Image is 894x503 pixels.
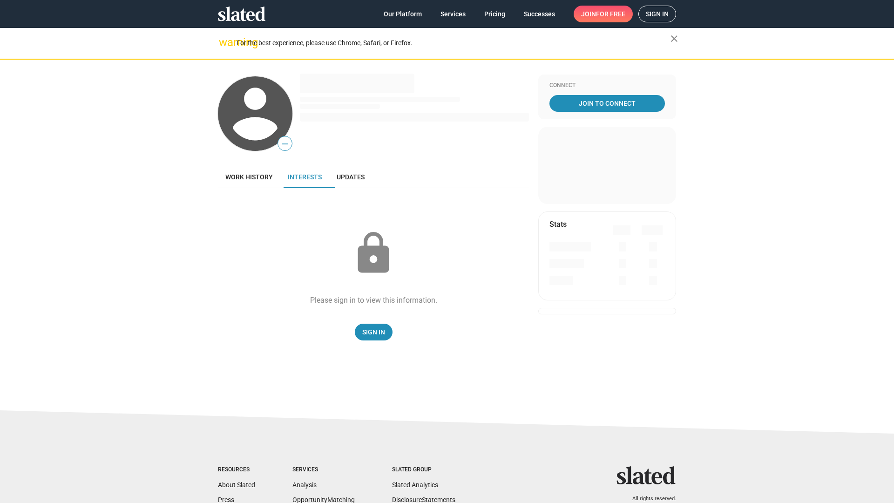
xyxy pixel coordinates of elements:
[551,95,663,112] span: Join To Connect
[237,37,670,49] div: For the best experience, please use Chrome, Safari, or Firefox.
[218,166,280,188] a: Work history
[524,6,555,22] span: Successes
[329,166,372,188] a: Updates
[477,6,513,22] a: Pricing
[574,6,633,22] a: Joinfor free
[218,481,255,489] a: About Slated
[669,33,680,44] mat-icon: close
[292,466,355,474] div: Services
[392,466,455,474] div: Slated Group
[484,6,505,22] span: Pricing
[310,295,437,305] div: Please sign in to view this information.
[362,324,385,340] span: Sign In
[384,6,422,22] span: Our Platform
[376,6,429,22] a: Our Platform
[218,466,255,474] div: Resources
[280,166,329,188] a: Interests
[355,324,393,340] a: Sign In
[219,37,230,48] mat-icon: warning
[638,6,676,22] a: Sign in
[516,6,562,22] a: Successes
[350,230,397,277] mat-icon: lock
[596,6,625,22] span: for free
[433,6,473,22] a: Services
[549,219,567,229] mat-card-title: Stats
[581,6,625,22] span: Join
[288,173,322,181] span: Interests
[549,82,665,89] div: Connect
[278,138,292,150] span: —
[292,481,317,489] a: Analysis
[440,6,466,22] span: Services
[225,173,273,181] span: Work history
[549,95,665,112] a: Join To Connect
[646,6,669,22] span: Sign in
[392,481,438,489] a: Slated Analytics
[337,173,365,181] span: Updates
